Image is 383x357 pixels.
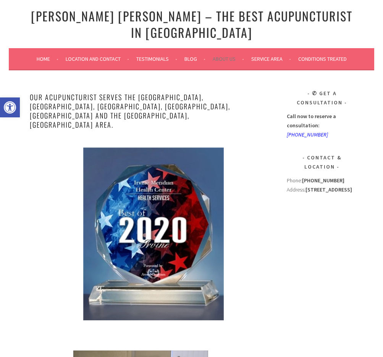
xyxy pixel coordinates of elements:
[287,89,357,107] h3: ✆ Get A Consultation
[31,7,352,41] a: [PERSON_NAME] [PERSON_NAME] – The Best Acupuncturist In [GEOGRAPHIC_DATA]
[302,177,344,184] strong: [PHONE_NUMBER]
[305,186,352,193] strong: [STREET_ADDRESS]
[147,333,219,340] strong: Phone: [PHONE_NUMBER]
[136,54,177,63] a: Testimonials
[213,54,244,63] a: About Us
[251,54,291,63] a: Service Area
[287,131,328,138] a: [PHONE_NUMBER]
[287,176,357,185] div: Phone:
[37,54,58,63] a: Home
[61,333,147,340] strong: Location: [STREET_ADDRESS] |
[287,153,357,171] h3: Contact & Location
[82,148,223,320] img: Best of Acupuncturist Health Services in Irvine 2020
[43,139,237,322] strong: Our clinic won the 2020 Best of Irvine Awards in the category of Health Services!
[30,92,230,130] span: oUR Acupuncturist serves the [GEOGRAPHIC_DATA], [GEOGRAPHIC_DATA], [GEOGRAPHIC_DATA], [GEOGRAPHIC...
[66,54,129,63] a: Location and Contact
[184,54,205,63] a: Blog
[298,54,347,63] a: Conditions Treated
[287,113,336,129] strong: Call now to reserve a consultation:
[287,176,357,290] div: Address:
